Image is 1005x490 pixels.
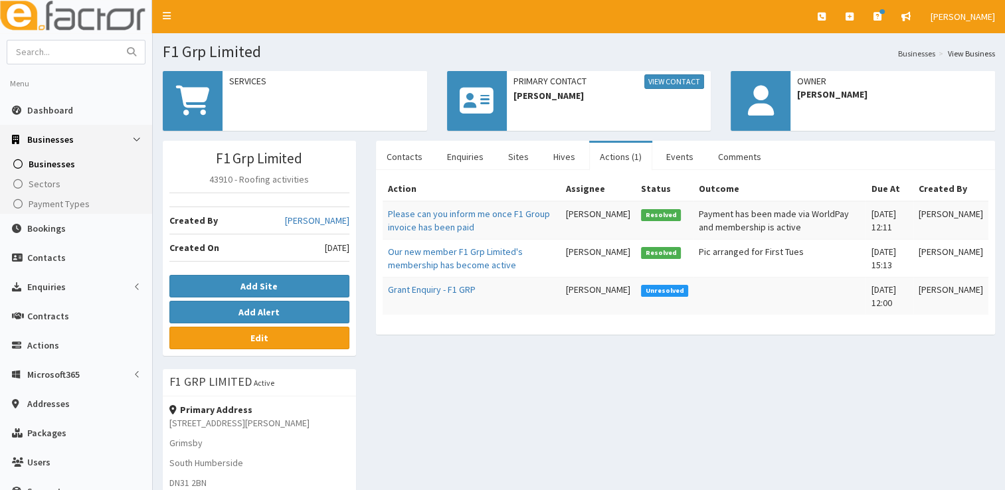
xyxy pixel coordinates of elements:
[383,177,561,201] th: Action
[29,198,90,210] span: Payment Types
[27,456,50,468] span: Users
[169,214,218,226] b: Created By
[707,143,772,171] a: Comments
[240,280,278,292] b: Add Site
[285,214,349,227] a: [PERSON_NAME]
[866,239,913,277] td: [DATE] 15:13
[29,158,75,170] span: Businesses
[436,143,494,171] a: Enquiries
[913,177,988,201] th: Created By
[27,252,66,264] span: Contacts
[163,43,995,60] h1: F1 Grp Limited
[693,239,866,277] td: Pic arranged for First Tues
[644,74,704,89] a: View Contact
[29,178,60,190] span: Sectors
[169,436,349,449] p: Grimsby
[866,177,913,201] th: Due At
[27,398,70,410] span: Addresses
[27,281,66,293] span: Enquiries
[656,143,704,171] a: Events
[797,74,988,88] span: Owner
[561,239,636,277] td: [PERSON_NAME]
[169,173,349,186] p: 43910 - Roofing activities
[169,456,349,469] p: South Humberside
[513,74,705,89] span: Primary Contact
[641,247,681,259] span: Resolved
[388,246,523,271] a: Our new member F1 Grp Limited's membership has become active
[238,306,280,318] b: Add Alert
[693,201,866,240] td: Payment has been made via WorldPay and membership is active
[27,310,69,322] span: Contracts
[641,285,688,297] span: Unresolved
[27,222,66,234] span: Bookings
[561,177,636,201] th: Assignee
[27,104,73,116] span: Dashboard
[561,277,636,315] td: [PERSON_NAME]
[325,241,349,254] span: [DATE]
[169,404,252,416] strong: Primary Address
[388,284,476,295] a: Grant Enquiry - F1 GRP
[169,301,349,323] button: Add Alert
[27,339,59,351] span: Actions
[27,368,80,380] span: Microsoft365
[866,277,913,315] td: [DATE] 12:00
[3,194,152,214] a: Payment Types
[898,48,935,59] a: Businesses
[693,177,866,201] th: Outcome
[498,143,539,171] a: Sites
[935,48,995,59] li: View Business
[169,151,349,166] h3: F1 Grp Limited
[27,427,66,439] span: Packages
[641,209,681,221] span: Resolved
[913,201,988,240] td: [PERSON_NAME]
[169,476,349,489] p: DN31 2BN
[254,378,274,388] small: Active
[169,376,252,388] h3: F1 GRP LIMITED
[636,177,693,201] th: Status
[3,154,152,174] a: Businesses
[931,11,995,23] span: [PERSON_NAME]
[250,332,268,344] b: Edit
[388,208,550,233] a: Please can you inform me once F1 Group invoice has been paid
[3,174,152,194] a: Sectors
[169,242,219,254] b: Created On
[7,41,119,64] input: Search...
[169,327,349,349] a: Edit
[513,89,705,102] span: [PERSON_NAME]
[376,143,433,171] a: Contacts
[866,201,913,240] td: [DATE] 12:11
[543,143,586,171] a: Hives
[913,239,988,277] td: [PERSON_NAME]
[797,88,988,101] span: [PERSON_NAME]
[27,133,74,145] span: Businesses
[229,74,420,88] span: Services
[913,277,988,315] td: [PERSON_NAME]
[169,416,349,430] p: [STREET_ADDRESS][PERSON_NAME]
[561,201,636,240] td: [PERSON_NAME]
[589,143,652,171] a: Actions (1)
